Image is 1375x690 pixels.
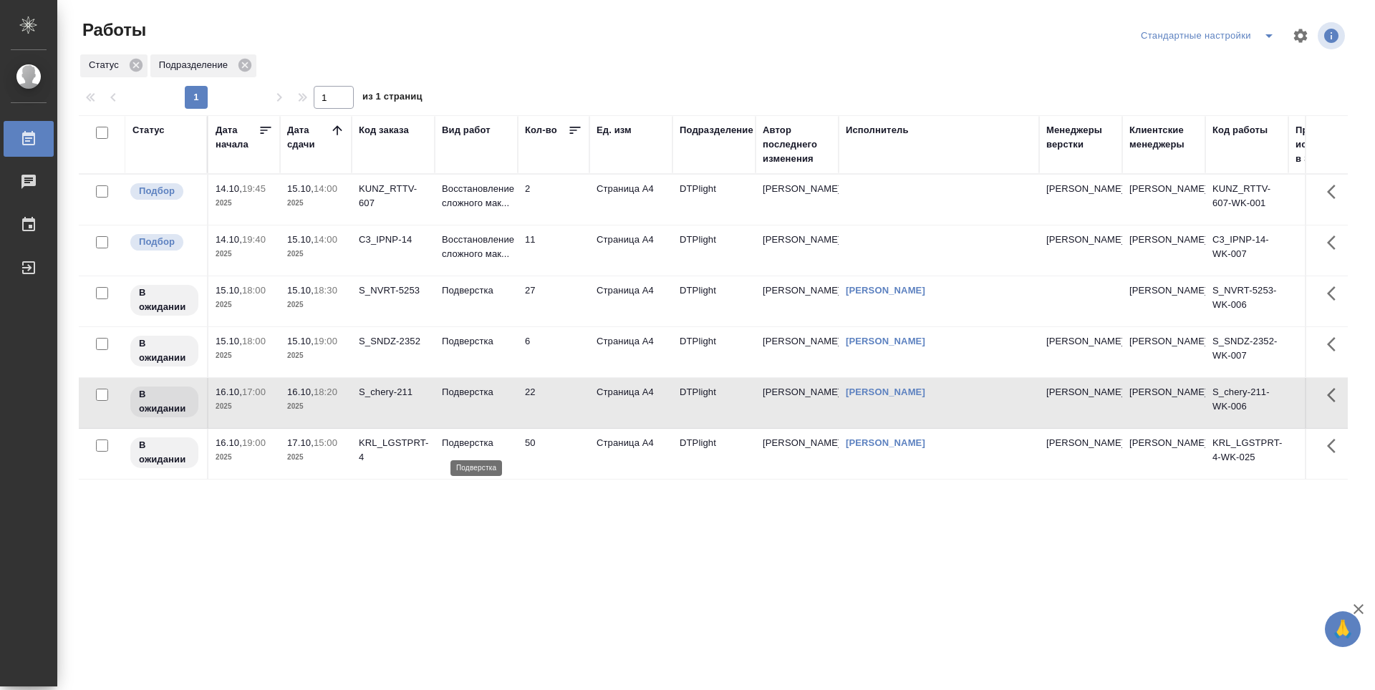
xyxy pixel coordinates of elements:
td: KRL_LGSTPRT-4-WK-025 [1205,429,1288,479]
p: 15.10, [216,285,242,296]
p: Подверстка [442,283,511,298]
div: split button [1137,24,1283,47]
td: Страница А4 [589,276,672,326]
p: 2025 [287,349,344,363]
td: [PERSON_NAME] [1122,429,1205,479]
p: 2025 [287,196,344,210]
div: Статус [80,54,148,77]
p: В ожидании [139,438,190,467]
td: 6 [518,327,589,377]
p: 2025 [216,349,273,363]
td: 50 [518,429,589,479]
button: Здесь прячутся важные кнопки [1318,175,1353,209]
div: KRL_LGSTPRT-4 [359,436,428,465]
button: Здесь прячутся важные кнопки [1318,225,1353,260]
div: C3_IPNP-14 [359,233,428,247]
td: DTPlight [672,429,756,479]
p: 2025 [287,399,344,414]
p: Подверстка [442,436,511,450]
div: Исполнитель назначен, приступать к работе пока рано [129,436,200,470]
p: Подбор [139,235,175,249]
div: Исполнитель назначен, приступать к работе пока рано [129,385,200,419]
p: 18:00 [242,336,266,346]
td: KUNZ_RTTV-607-WK-001 [1205,175,1288,225]
td: [PERSON_NAME] [1122,175,1205,225]
td: S_NVRT-5253-WK-006 [1205,276,1288,326]
div: Исполнитель [846,123,909,137]
div: Можно подбирать исполнителей [129,182,200,201]
p: 19:45 [242,183,266,194]
div: S_NVRT-5253 [359,283,428,298]
p: 19:00 [314,336,337,346]
p: 16.10, [216,387,242,397]
span: из 1 страниц [362,88,423,109]
p: 19:40 [242,234,266,245]
td: [PERSON_NAME] [756,378,839,428]
td: 2 [518,175,589,225]
td: Страница А4 [589,429,672,479]
td: DTPlight [672,327,756,377]
p: 2025 [287,247,344,261]
span: 🙏 [1331,614,1355,644]
button: Здесь прячутся важные кнопки [1318,378,1353,412]
td: C3_IPNP-14-WK-007 [1205,225,1288,276]
p: 15.10, [216,336,242,346]
p: 2025 [216,399,273,414]
p: 17.10, [287,437,314,448]
div: S_chery-211 [359,385,428,399]
p: 14:00 [314,234,337,245]
p: 2025 [216,450,273,465]
p: Статус [89,58,124,72]
div: Дата начала [216,123,259,152]
td: DTPlight [672,175,756,225]
p: 16.10, [216,437,242,448]
button: Здесь прячутся важные кнопки [1318,327,1353,361]
div: Код заказа [359,123,409,137]
td: [PERSON_NAME] [756,276,839,326]
div: Автор последнего изменения [763,123,831,166]
td: [PERSON_NAME] [756,225,839,276]
td: 11 [518,225,589,276]
div: Ед. изм [597,123,632,137]
td: [PERSON_NAME] [756,175,839,225]
div: Исполнитель назначен, приступать к работе пока рано [129,283,200,317]
p: 18:00 [242,285,266,296]
p: 15:00 [314,437,337,448]
div: Дата сдачи [287,123,330,152]
td: DTPlight [672,378,756,428]
div: Подразделение [150,54,256,77]
td: 27 [518,276,589,326]
p: 15.10, [287,183,314,194]
p: Подверстка [442,334,511,349]
p: [PERSON_NAME] [1046,334,1115,349]
p: [PERSON_NAME] [1046,182,1115,196]
td: [PERSON_NAME] [1122,225,1205,276]
td: 22 [518,378,589,428]
span: Работы [79,19,146,42]
p: 2025 [287,298,344,312]
td: [PERSON_NAME] [1122,276,1205,326]
p: Подбор [139,184,175,198]
div: Прогресс исполнителя в SC [1296,123,1360,166]
p: 15.10, [287,336,314,346]
p: 2025 [216,196,273,210]
td: Страница А4 [589,225,672,276]
p: 18:30 [314,285,337,296]
a: [PERSON_NAME] [846,437,925,448]
p: 14:00 [314,183,337,194]
div: Статус [132,123,165,137]
p: 15.10, [287,285,314,296]
td: [PERSON_NAME] [756,327,839,377]
a: [PERSON_NAME] [846,387,925,397]
button: Здесь прячутся важные кнопки [1318,276,1353,311]
td: Страница А4 [589,327,672,377]
td: DTPlight [672,225,756,276]
div: Можно подбирать исполнителей [129,233,200,252]
p: Восстановление сложного мак... [442,182,511,210]
div: Код работы [1212,123,1268,137]
td: Страница А4 [589,378,672,428]
div: Подразделение [680,123,753,137]
div: Вид работ [442,123,491,137]
p: Восстановление сложного мак... [442,233,511,261]
td: S_chery-211-WK-006 [1205,378,1288,428]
